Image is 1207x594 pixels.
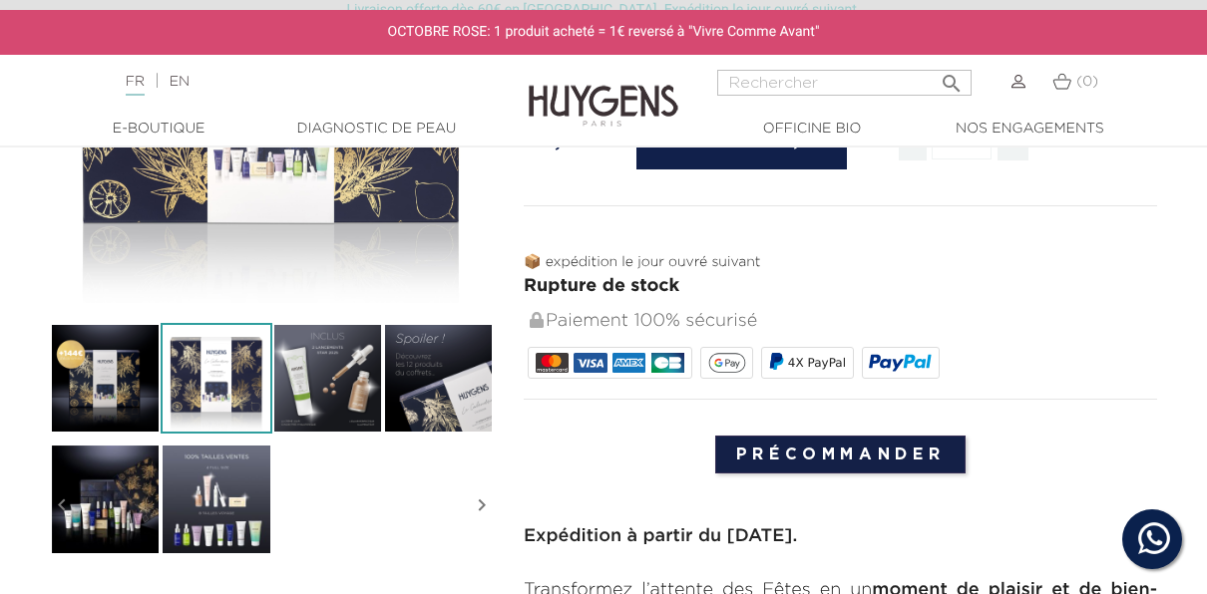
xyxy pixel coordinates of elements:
[126,75,145,96] a: FR
[528,300,1157,343] div: Paiement 100% sécurisé
[536,353,569,373] img: MASTERCARD
[524,277,679,295] span: Rupture de stock
[524,554,881,572] strong: HuygENs Paris Beauty Advent Calendar
[1076,75,1098,89] span: (0)
[852,122,878,175] div: TTC
[529,53,678,130] img: Huygens
[940,66,964,90] i: 
[170,75,190,89] a: EN
[59,119,258,140] a: E-Boutique
[708,353,746,373] img: google_pay
[715,436,967,473] input: Précommander
[788,356,846,370] span: 4X PayPal
[524,252,1157,273] p: 📦 expédition le jour ouvré suivant
[116,70,488,94] div: |
[50,455,74,555] i: 
[574,353,606,373] img: VISA
[50,323,161,434] img: Le Calendrier de L'Avent
[470,455,494,555] i: 
[930,119,1129,140] a: Nos engagements
[612,353,645,373] img: AMEX
[524,527,797,545] strong: Expédition à partir du [DATE].
[712,119,912,140] a: Officine Bio
[717,70,972,96] input: Rechercher
[934,64,970,91] button: 
[276,119,476,140] a: Diagnostic de peau
[530,312,544,328] img: Paiement 100% sécurisé
[651,353,684,373] img: CB_NATIONALE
